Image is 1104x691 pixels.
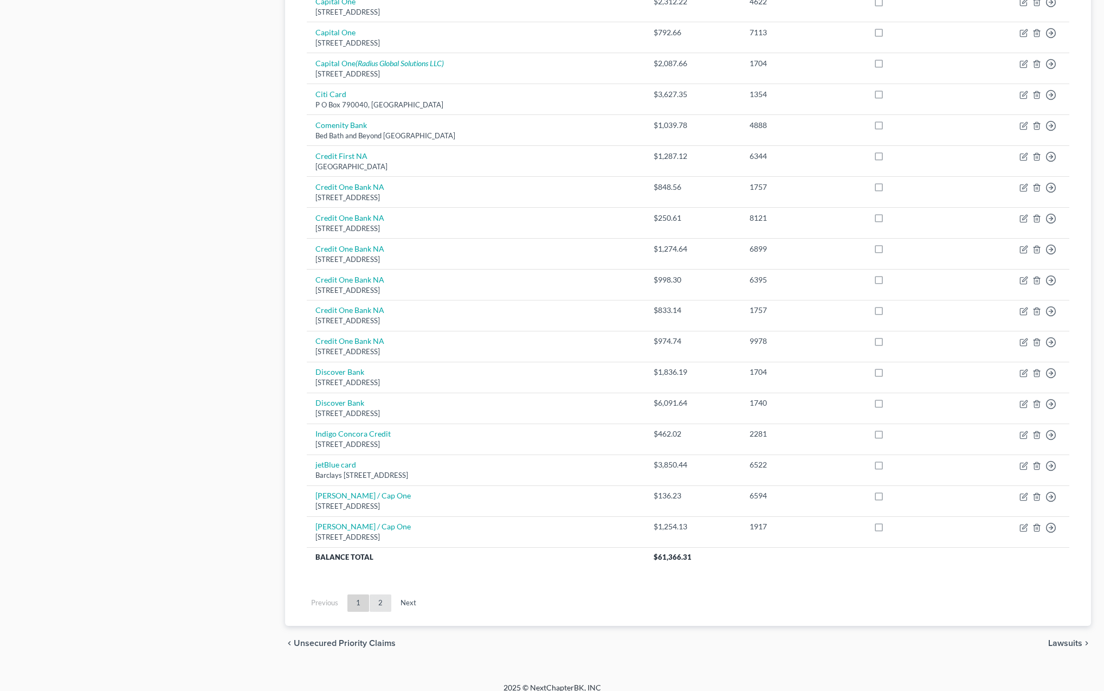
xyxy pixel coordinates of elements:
div: $998.30 [654,274,732,285]
div: [STREET_ADDRESS] [315,38,636,48]
div: $1,039.78 [654,120,732,131]
div: $6,091.64 [654,398,732,408]
a: Next [392,594,425,612]
a: Credit One Bank NA [315,182,384,191]
div: $1,287.12 [654,151,732,162]
a: Credit First NA [315,151,367,161]
div: [STREET_ADDRESS] [315,69,636,79]
div: 4888 [750,120,856,131]
th: Balance Total [307,547,644,567]
div: 1757 [750,305,856,316]
div: [STREET_ADDRESS] [315,316,636,326]
div: $3,850.44 [654,459,732,470]
div: $848.56 [654,182,732,193]
div: [STREET_ADDRESS] [315,408,636,419]
div: 2281 [750,428,856,439]
a: 2 [370,594,391,612]
div: $974.74 [654,336,732,347]
i: chevron_left [285,639,294,648]
div: $3,627.35 [654,89,732,100]
div: $792.66 [654,27,732,38]
div: $462.02 [654,428,732,439]
div: $1,254.13 [654,521,732,532]
div: $250.61 [654,213,732,223]
button: Lawsuits chevron_right [1048,639,1091,648]
a: Discover Bank [315,398,364,407]
i: chevron_right [1082,639,1091,648]
a: [PERSON_NAME] / Cap One [315,522,411,531]
div: [STREET_ADDRESS] [315,532,636,542]
a: Credit One Bank NA [315,305,384,315]
div: 1740 [750,398,856,408]
div: 1704 [750,58,856,69]
div: P O Box 790040, [GEOGRAPHIC_DATA] [315,100,636,110]
div: 6344 [750,151,856,162]
div: 1354 [750,89,856,100]
div: [STREET_ADDRESS] [315,347,636,357]
a: Citi Card [315,89,346,99]
div: Barclays [STREET_ADDRESS] [315,470,636,481]
div: [STREET_ADDRESS] [315,378,636,388]
span: $61,366.31 [654,553,692,561]
a: 1 [347,594,369,612]
div: 6395 [750,274,856,285]
a: Comenity Bank [315,120,367,130]
a: Credit One Bank NA [315,275,384,284]
div: 1917 [750,521,856,532]
div: 8121 [750,213,856,223]
a: Capital One(Radius Global Solutions LLC) [315,59,444,68]
div: 1757 [750,182,856,193]
div: [GEOGRAPHIC_DATA] [315,162,636,172]
div: $136.23 [654,490,732,501]
div: [STREET_ADDRESS] [315,501,636,511]
span: Unsecured Priority Claims [294,639,396,648]
div: [STREET_ADDRESS] [315,223,636,234]
div: [STREET_ADDRESS] [315,7,636,17]
div: Bed Bath and Beyond [GEOGRAPHIC_DATA] [315,131,636,141]
i: (Radius Global Solutions LLC) [356,59,444,68]
div: 6899 [750,244,856,254]
div: 6594 [750,490,856,501]
a: Indigo Concora Credit [315,429,391,438]
div: 6522 [750,459,856,470]
div: $1,274.64 [654,244,732,254]
div: $2,087.66 [654,58,732,69]
div: [STREET_ADDRESS] [315,254,636,265]
div: [STREET_ADDRESS] [315,285,636,296]
a: Discover Bank [315,367,364,376]
button: chevron_left Unsecured Priority Claims [285,639,396,648]
div: 9978 [750,336,856,347]
div: 7113 [750,27,856,38]
div: [STREET_ADDRESS] [315,193,636,203]
div: $833.14 [654,305,732,316]
div: $1,836.19 [654,367,732,378]
a: Credit One Bank NA [315,336,384,345]
span: Lawsuits [1048,639,1082,648]
a: Credit One Bank NA [315,244,384,253]
a: jetBlue card [315,460,356,469]
a: [PERSON_NAME] / Cap One [315,491,411,500]
a: Credit One Bank NA [315,213,384,222]
a: Capital One [315,28,356,37]
div: [STREET_ADDRESS] [315,439,636,450]
div: 1704 [750,367,856,378]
